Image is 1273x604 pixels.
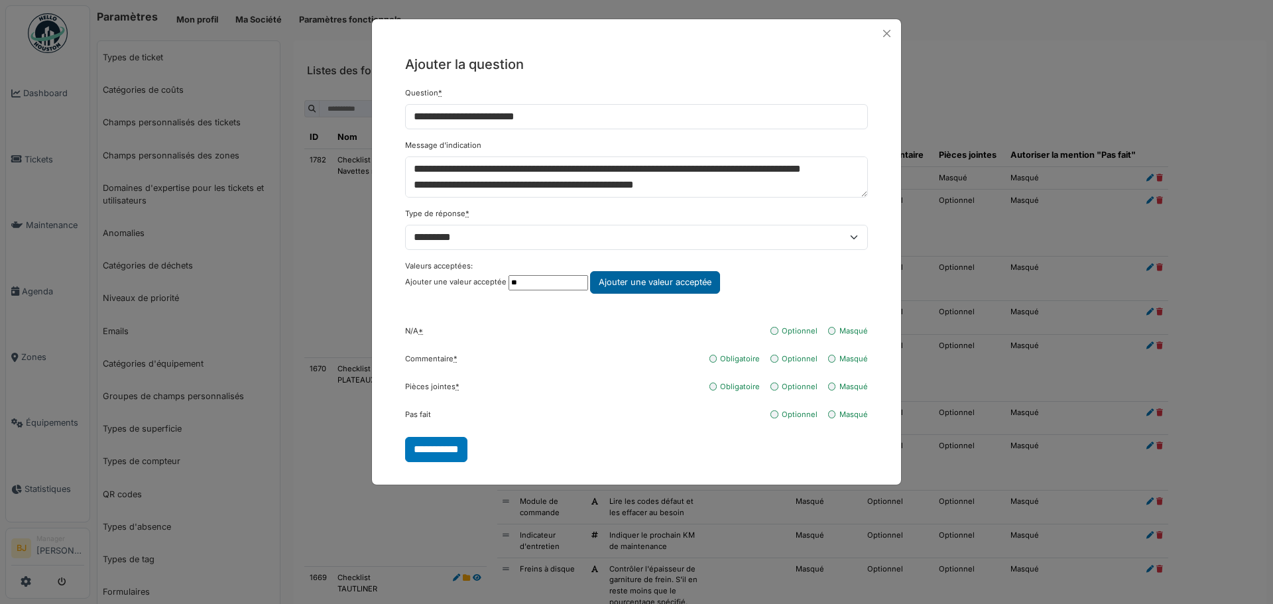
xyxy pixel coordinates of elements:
[839,353,868,365] label: Masqué
[839,409,868,420] label: Masqué
[720,381,760,393] label: Obligatoire
[590,271,720,293] div: Ajouter une valeur acceptée
[405,409,760,426] legend: Pas fait
[418,326,423,335] abbr: Requis
[405,140,481,151] label: Message d'indication
[405,54,868,74] h5: Ajouter la question
[839,381,868,393] label: Masqué
[454,354,457,363] abbr: Requis
[839,326,868,337] label: Masqué
[782,381,818,393] label: Optionnel
[878,25,896,42] button: Close
[405,326,760,343] legend: N/A
[455,382,459,391] abbr: Requis
[405,88,442,99] label: Question
[782,409,818,420] label: Optionnel
[405,276,507,288] label: Ajouter une valeur acceptée
[465,209,469,218] abbr: Requis
[438,88,442,97] abbr: Requis
[405,261,473,272] label: Valeurs acceptées:
[782,353,818,365] label: Optionnel
[405,353,699,371] legend: Commentaire
[782,326,818,337] label: Optionnel
[405,208,469,219] label: Type de réponse
[405,381,699,398] legend: Pièces jointes
[720,353,760,365] label: Obligatoire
